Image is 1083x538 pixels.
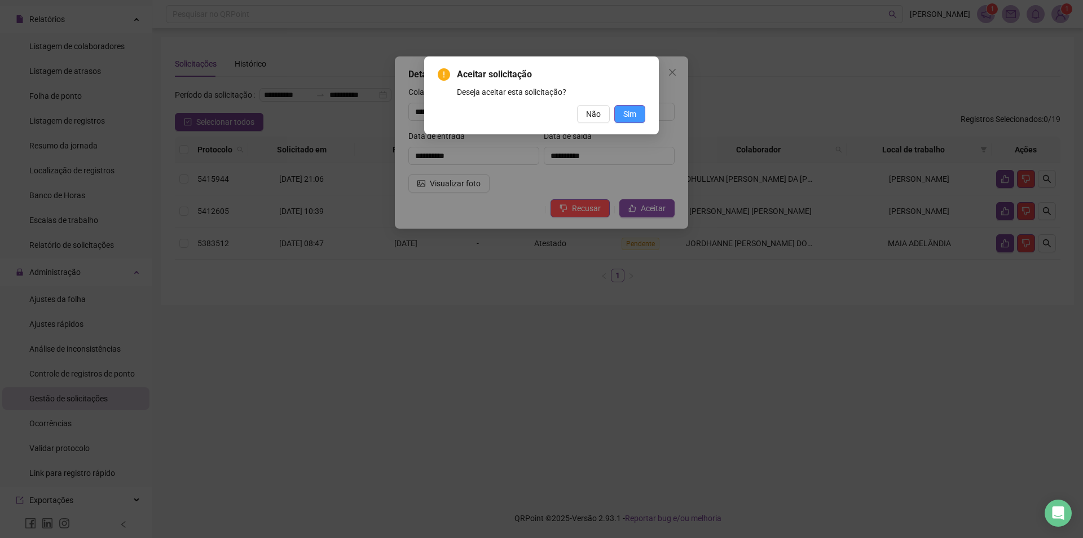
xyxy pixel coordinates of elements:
[614,105,645,123] button: Sim
[586,108,601,120] span: Não
[457,68,645,81] span: Aceitar solicitação
[1045,500,1072,527] div: Open Intercom Messenger
[457,86,645,98] div: Deseja aceitar esta solicitação?
[577,105,610,123] button: Não
[623,108,636,120] span: Sim
[438,68,450,81] span: exclamation-circle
